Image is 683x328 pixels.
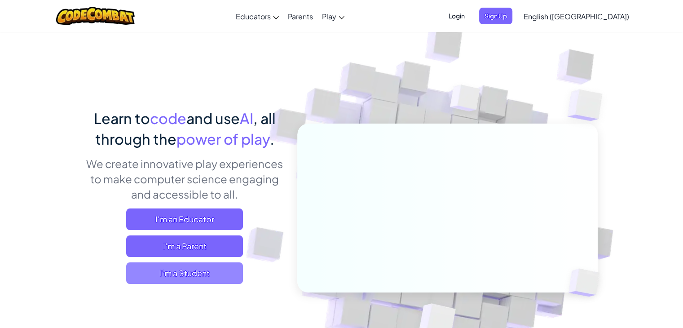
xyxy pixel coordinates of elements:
[126,262,243,284] button: I'm a Student
[126,208,243,230] a: I'm an Educator
[176,130,270,148] span: power of play
[524,12,629,21] span: English ([GEOGRAPHIC_DATA])
[317,4,349,28] a: Play
[283,4,317,28] a: Parents
[479,8,512,24] button: Sign Up
[231,4,283,28] a: Educators
[553,250,621,315] img: Overlap cubes
[270,130,274,148] span: .
[519,4,634,28] a: English ([GEOGRAPHIC_DATA])
[94,109,150,127] span: Learn to
[443,8,470,24] button: Login
[240,109,253,127] span: AI
[550,67,627,143] img: Overlap cubes
[86,156,284,202] p: We create innovative play experiences to make computer science engaging and accessible to all.
[56,7,135,25] img: CodeCombat logo
[186,109,240,127] span: and use
[150,109,186,127] span: code
[433,67,498,134] img: Overlap cubes
[322,12,336,21] span: Play
[126,235,243,257] a: I'm a Parent
[236,12,271,21] span: Educators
